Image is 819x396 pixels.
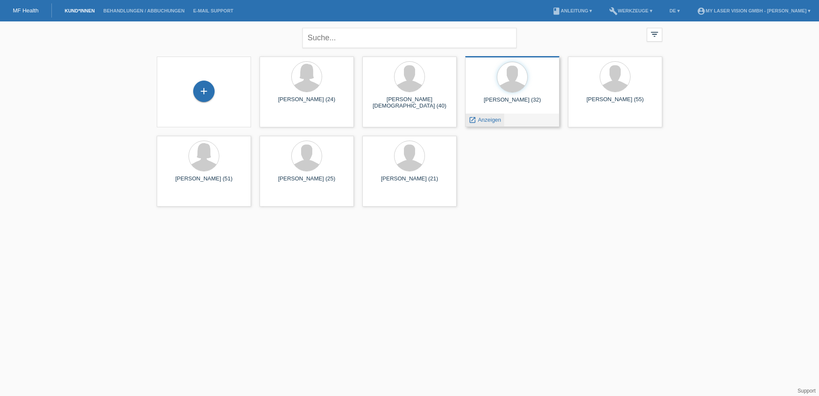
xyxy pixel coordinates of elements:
a: Behandlungen / Abbuchungen [99,8,189,13]
i: account_circle [697,7,705,15]
div: [PERSON_NAME] (51) [164,175,244,189]
i: filter_list [650,30,659,39]
span: Anzeigen [478,117,501,123]
a: MF Health [13,7,39,14]
i: launch [469,116,476,124]
a: DE ▾ [665,8,684,13]
div: [PERSON_NAME] (32) [472,96,553,110]
div: [PERSON_NAME] (24) [266,96,347,110]
a: Support [798,388,816,394]
div: Kund*in hinzufügen [194,84,214,99]
a: Kund*innen [60,8,99,13]
a: buildWerkzeuge ▾ [605,8,657,13]
div: [PERSON_NAME] (55) [575,96,655,110]
a: launch Anzeigen [469,117,501,123]
a: bookAnleitung ▾ [548,8,596,13]
i: book [552,7,561,15]
i: build [609,7,618,15]
div: [PERSON_NAME][DEMOGRAPHIC_DATA] (40) [369,96,450,110]
input: Suche... [302,28,517,48]
div: [PERSON_NAME] (21) [369,175,450,189]
div: [PERSON_NAME] (25) [266,175,347,189]
a: account_circleMy Laser Vision GmbH - [PERSON_NAME] ▾ [693,8,815,13]
a: E-Mail Support [189,8,238,13]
